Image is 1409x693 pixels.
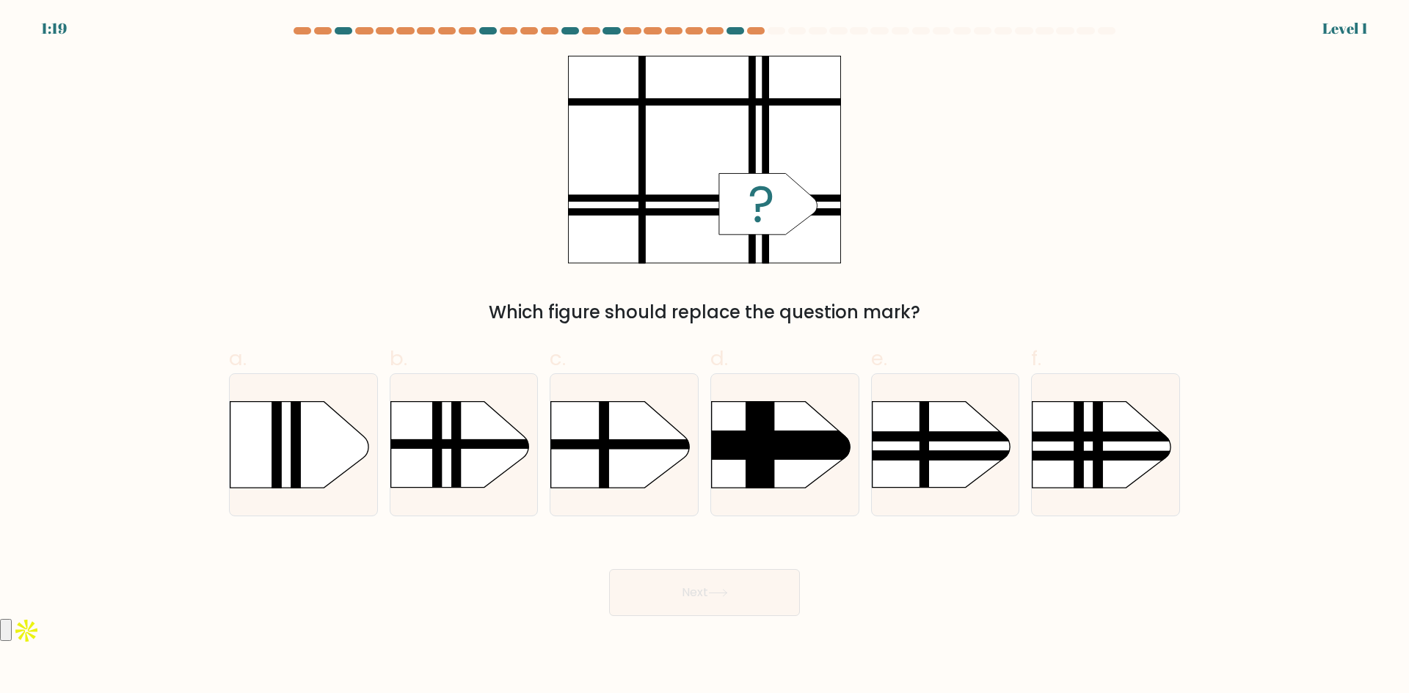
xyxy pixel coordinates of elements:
span: d. [710,344,728,373]
span: e. [871,344,887,373]
span: a. [229,344,247,373]
div: 1:19 [41,18,67,40]
span: b. [390,344,407,373]
img: Apollo [12,616,41,645]
span: f. [1031,344,1041,373]
div: Level 1 [1322,18,1368,40]
div: Which figure should replace the question mark? [238,299,1171,326]
span: c. [550,344,566,373]
button: Next [609,569,800,616]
